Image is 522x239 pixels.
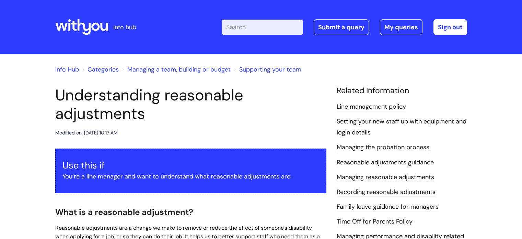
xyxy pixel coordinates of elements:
[81,64,119,75] li: Solution home
[314,19,369,35] a: Submit a query
[120,64,231,75] li: Managing a team, building or budget
[433,19,467,35] a: Sign out
[337,117,466,137] a: Setting your new staff up with equipment and login details
[337,102,406,111] a: Line management policy
[232,64,301,75] li: Supporting your team
[337,158,434,167] a: Reasonable adjustments guidance
[62,160,319,171] h3: Use this if
[337,203,439,211] a: Family leave guidance for managers
[337,173,434,182] a: Managing reasonable adjustments
[127,65,231,74] a: Managing a team, building or budget
[337,86,467,96] h4: Related Information
[222,19,467,35] div: | -
[337,217,413,226] a: Time Off for Parents Policy
[55,65,79,74] a: Info Hub
[337,143,429,152] a: Managing the probation process
[222,20,303,35] input: Search
[55,129,118,137] div: Modified on: [DATE] 10:17 AM
[55,86,326,123] h1: Understanding reasonable adjustments
[113,22,136,33] p: info hub
[380,19,422,35] a: My queries
[88,65,119,74] a: Categories
[62,171,319,182] p: You’re a line manager and want to understand what reasonable adjustments are.
[239,65,301,74] a: Supporting your team
[337,188,436,197] a: Recording reasonable adjustments
[55,207,193,217] span: What is a reasonable adjustment?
